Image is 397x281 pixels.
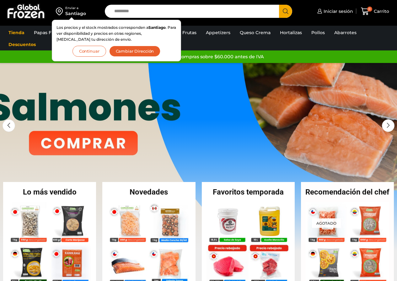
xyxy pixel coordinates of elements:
button: Cambiar Dirección [109,46,161,57]
h2: Novedades [102,188,195,196]
a: Queso Crema [237,27,274,39]
span: Carrito [372,8,389,14]
h2: Recomendación del chef [301,188,394,196]
p: Agotado [312,218,341,228]
a: Abarrotes [331,27,360,39]
a: Appetizers [203,27,233,39]
span: Iniciar sesión [322,8,353,14]
div: Enviar a [65,6,86,10]
a: Papas Fritas [31,27,64,39]
a: 0 Carrito [359,4,391,19]
div: Santiago [65,10,86,17]
h2: Lo más vendido [3,188,96,196]
div: Next slide [382,119,394,132]
p: Los precios y el stock mostrados corresponden a . Para ver disponibilidad y precios en otras regi... [56,24,176,43]
img: address-field-icon.svg [56,6,65,17]
a: Pollos [308,27,328,39]
span: 0 [367,7,372,12]
h2: Favoritos temporada [202,188,295,196]
strong: Santiago [148,25,166,30]
a: Descuentos [5,39,39,50]
div: Previous slide [3,119,15,132]
a: Iniciar sesión [316,5,353,18]
a: Hortalizas [277,27,305,39]
a: Tienda [5,27,28,39]
button: Continuar [72,46,106,57]
button: Search button [279,5,292,18]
